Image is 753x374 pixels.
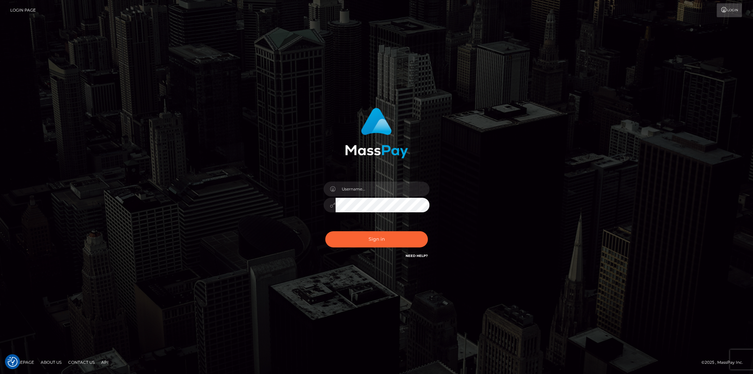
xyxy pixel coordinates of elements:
a: Contact Us [66,357,97,367]
a: About Us [38,357,64,367]
button: Sign in [325,231,428,247]
a: Need Help? [406,254,428,258]
img: MassPay Login [345,108,408,158]
input: Username... [335,182,429,196]
a: Login [717,3,742,17]
a: API [99,357,111,367]
button: Consent Preferences [8,357,18,367]
img: Revisit consent button [8,357,18,367]
div: © 2025 , MassPay Inc. [701,359,748,366]
a: Login Page [10,3,36,17]
a: Homepage [7,357,37,367]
